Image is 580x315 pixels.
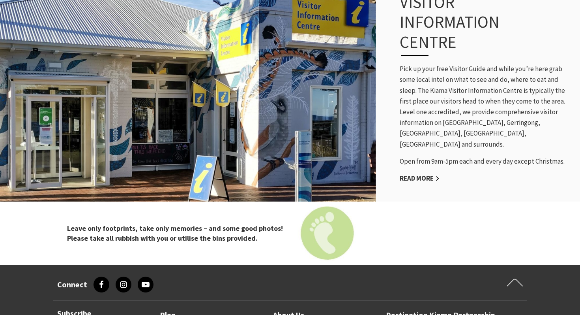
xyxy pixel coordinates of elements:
[57,280,87,289] h3: Connect
[400,174,440,183] a: Read More
[67,224,283,243] strong: Leave only footprints, take only memories – and some good photos! Please take all rubbish with yo...
[400,64,572,150] p: Pick up your free Visitor Guide and while you’re here grab some local intel on what to see and do...
[400,156,572,167] p: Open from 9am-5pm each and every day except Christmas.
